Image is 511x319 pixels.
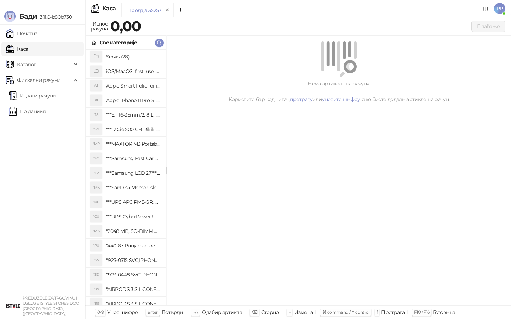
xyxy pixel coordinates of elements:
[102,6,116,11] div: Каса
[261,308,279,317] div: Сторно
[106,254,161,266] h4: "923-0315 SVC,IPHONE 5/5S BATTERY REMOVAL TRAY Držač za iPhone sa kojim se otvara display
[322,309,369,315] span: ⌘ command / ⌃ control
[90,95,102,106] div: AI
[202,308,242,317] div: Одабир артикла
[480,3,491,14] a: Документација
[148,309,158,315] span: enter
[100,39,137,46] div: Све категорије
[381,308,405,317] div: Претрага
[90,138,102,150] div: "MP
[494,3,505,14] span: PP
[90,124,102,135] div: "5G
[471,21,505,32] button: Плаћање
[106,51,161,62] h4: Servis (28)
[90,225,102,237] div: "MS
[106,66,161,77] h4: iOS/MacOS_first_use_assistance (4)
[106,284,161,295] h4: "AIRPODS 3 SILICONE CASE BLACK"
[110,17,141,35] strong: 0,00
[289,309,291,315] span: +
[294,308,313,317] div: Измена
[106,124,161,135] h4: """LaCie 500 GB Rikiki USB 3.0 / Ultra Compact & Resistant aluminum / USB 3.0 / 2.5"""""""
[433,308,455,317] div: Готовина
[106,167,161,179] h4: """Samsung LCD 27"""" C27F390FHUXEN"""
[6,42,28,56] a: Каса
[86,50,166,305] div: grid
[106,95,161,106] h4: Apple iPhone 11 Pro Silicone Case - Black
[106,298,161,309] h4: "AIRPODS 3 SILICONE CASE BLUE"
[193,309,198,315] span: ↑/↓
[89,19,109,33] div: Износ рачуна
[90,269,102,280] div: "SD
[106,109,161,121] h4: """EF 16-35mm/2, 8 L III USM"""
[90,240,102,251] div: "PU
[106,211,161,222] h4: """UPS CyberPower UT650EG, 650VA/360W , line-int., s_uko, desktop"""
[37,14,72,20] span: 3.11.0-b80b730
[9,104,46,118] a: По данима
[90,153,102,164] div: "FC
[106,269,161,280] h4: "923-0448 SVC,IPHONE,TOURQUE DRIVER KIT .65KGF- CM Šrafciger "
[175,80,502,103] div: Нема артикала на рачуну. Користите бар код читач, или како бисте додали артикле на рачун.
[90,182,102,193] div: "MK
[106,153,161,164] h4: """Samsung Fast Car Charge Adapter, brzi auto punja_, boja crna"""
[97,309,104,315] span: 0-9
[290,96,312,102] a: претрагу
[106,196,161,208] h4: """UPS APC PM5-GR, Essential Surge Arrest,5 utic_nica"""
[6,26,38,40] a: Почетна
[90,80,102,91] div: AS
[106,225,161,237] h4: "2048 MB, SO-DIMM DDRII, 667 MHz, Napajanje 1,8 0,1 V, Latencija CL5"
[322,96,360,102] a: унесите шифру
[106,240,161,251] h4: "440-87 Punjac za uredjaje sa micro USB portom 4/1, Stand."
[106,80,161,91] h4: Apple Smart Folio for iPad mini (A17 Pro) - Sage
[9,89,56,103] a: Издати рачуни
[163,7,172,13] button: remove
[107,308,138,317] div: Унос шифре
[19,12,37,21] span: Бади
[252,309,257,315] span: ⌫
[23,296,79,316] small: PREDUZEĆE ZA TRGOVINU I USLUGE ISTYLE STORES DOO [GEOGRAPHIC_DATA] ([GEOGRAPHIC_DATA])
[17,57,36,72] span: Каталог
[90,167,102,179] div: "L2
[127,6,161,14] div: Продаја 35257
[106,138,161,150] h4: """MAXTOR M3 Portable 2TB 2.5"""" crni eksterni hard disk HX-M201TCB/GM"""
[90,196,102,208] div: "AP
[90,284,102,295] div: "3S
[6,299,20,313] img: 64x64-companyLogo-77b92cf4-9946-4f36-9751-bf7bb5fd2c7d.png
[414,309,429,315] span: F10 / F16
[17,73,60,87] span: Фискални рачуни
[161,308,183,317] div: Потврди
[90,298,102,309] div: "3S
[4,11,16,22] img: Logo
[90,254,102,266] div: "S5
[90,109,102,121] div: "18
[90,211,102,222] div: "CU
[377,309,378,315] span: f
[106,182,161,193] h4: """SanDisk Memorijska kartica 256GB microSDXC sa SD adapterom SDSQXA1-256G-GN6MA - Extreme PLUS, ...
[173,3,187,17] button: Add tab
